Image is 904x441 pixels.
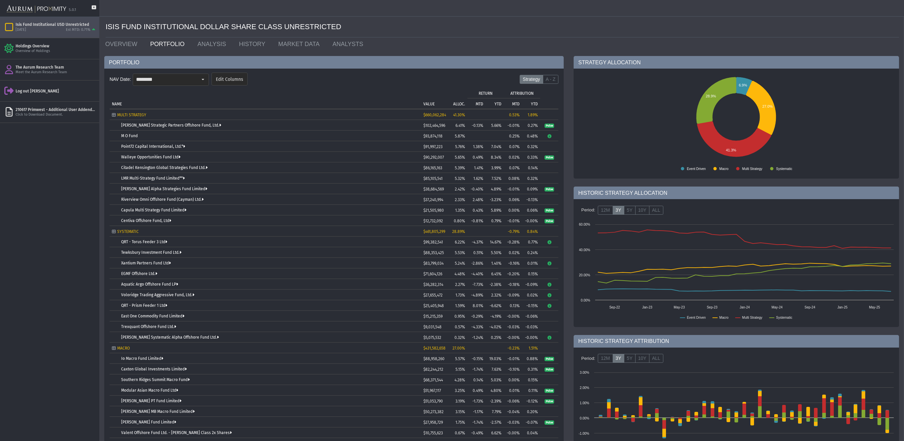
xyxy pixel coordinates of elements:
td: -2.57% [486,417,504,427]
div: -0.79% [506,229,520,234]
span: Pulse [545,367,554,372]
a: Modular Asian Macro Fund Ltd [121,388,178,393]
text: May-25 [869,305,880,309]
span: MULTI STRATEGY [117,113,146,117]
text: Event Driven [687,316,706,319]
div: Isis Fund Institutional USD Unrestricted [16,22,97,27]
td: -0.13% [467,120,486,131]
text: Multi Strategy [742,167,762,171]
td: 0.32% [522,173,540,184]
span: 5.32% [455,176,465,181]
a: East One Commodity Fund Limited [121,314,184,318]
td: 1.40% [486,258,504,268]
p: MTD [476,102,483,106]
text: Jan-23 [642,305,652,309]
text: 20.00% [579,273,590,277]
td: -0.40% [467,184,486,194]
td: -0.04% [504,406,522,417]
td: -0.16% [504,258,522,268]
td: -0.01% [504,120,522,131]
a: M O Fund [121,134,138,138]
span: $25,405,948 [423,303,444,308]
span: Edit Columns [216,77,243,83]
td: 2.48% [467,194,486,205]
div: 210617 Primwest - Additional User Addendum - [PERSON_NAME].pdf [16,107,97,112]
a: Io Macro Fund Limited [121,356,163,361]
text: Macro [719,316,729,319]
td: -0.18% [504,279,522,290]
a: Centiva Offshore Fund, Ltd [121,218,171,223]
span: Pulse [545,389,554,393]
span: 4.48% [454,272,465,276]
td: 7.04% [486,141,504,152]
a: Pulse [545,388,554,393]
td: 7.63% [486,364,504,374]
td: -0.12% [522,396,540,406]
a: Southern Ridges Summit Macro Fund [121,377,190,382]
span: $38,684,569 [423,187,444,192]
label: 3Y [613,206,624,215]
a: Capula Multi Strategy Fund Limited [121,208,186,212]
td: Column MTD [504,98,522,109]
img: Aurum-Proximity%20white.svg [7,2,66,17]
a: Citadel Kensington Global Strategies Fund Ltd. [121,165,208,170]
td: -0.03% [504,417,522,427]
div: Overview of Holdings [16,49,97,54]
td: -1.24% [467,332,486,343]
td: -0.07% [522,417,540,427]
p: MTD [512,102,520,106]
td: -0.01% [504,215,522,226]
div: Click to Download Document. [16,112,97,117]
span: 0.57% [455,325,465,329]
td: 2.32% [486,290,504,300]
a: Xantium Partners Fund Ltd [121,261,171,265]
div: Period: [579,353,598,364]
td: -0.00% [504,311,522,321]
a: ANALYSTS [327,37,371,51]
a: Pulse [545,420,554,424]
td: 0.43% [467,205,486,215]
text: May-24 [772,305,783,309]
a: Valent Offshore Fund Ltd. - [PERSON_NAME] Class 2x Shares [121,430,232,435]
text: 27.0% [762,104,773,108]
text: 28.9% [706,94,716,98]
a: [PERSON_NAME] Strategic Partners Offshore Fund, Ltd. [121,123,221,128]
span: Pulse [545,155,554,160]
td: 0.14% [467,374,486,385]
span: $431,582,658 [423,346,446,351]
td: 0.04% [522,427,540,438]
td: -1.73% [467,396,486,406]
div: Period: [579,204,598,216]
td: 0.79% [486,215,504,226]
text: Jan-25 [837,305,848,309]
td: 1.38% [467,141,486,152]
td: 4.80% [486,385,504,396]
span: Pulse [545,187,554,192]
div: Est MTD: 0.71% [66,28,90,32]
a: HISTORY [234,37,273,51]
label: ALL [649,206,663,215]
div: 1.89% [524,113,538,117]
text: Sep-22 [609,305,620,309]
text: 41.3% [726,148,736,152]
p: NAME [112,102,122,106]
label: Strategy [520,75,543,84]
span: Pulse [545,420,554,425]
span: $12,732,092 [423,219,443,223]
text: Macro [719,167,729,171]
td: 5.03% [486,374,504,385]
label: A - Z [543,75,559,84]
td: 0.02% [522,290,540,300]
span: $93,874,118 [423,134,443,138]
span: Pulse [545,399,554,404]
span: 5.24% [455,261,465,266]
span: $9,031,548 [423,325,442,329]
td: Column VALUE [421,87,446,109]
td: 14.67% [486,237,504,247]
a: [PERSON_NAME] Systematic Alpha Offshore Fund Ltd. [121,335,219,340]
a: Pulse [545,187,554,191]
td: -0.01% [504,184,522,194]
td: -0.09% [522,279,540,290]
td: -4.02% [486,321,504,332]
label: 12M [598,206,613,215]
